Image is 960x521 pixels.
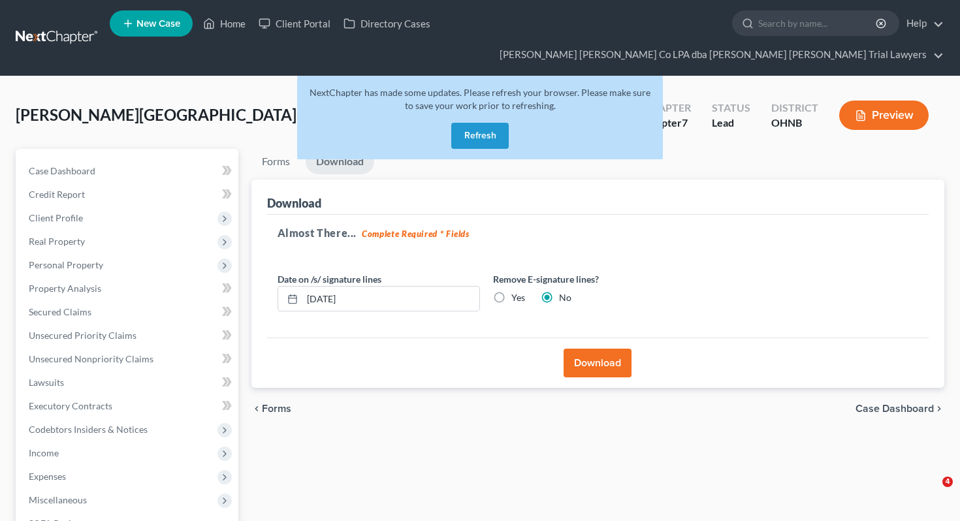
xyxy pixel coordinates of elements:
[942,477,953,487] span: 4
[18,159,238,183] a: Case Dashboard
[29,400,112,411] span: Executory Contracts
[251,403,262,414] i: chevron_left
[856,403,934,414] span: Case Dashboard
[712,116,750,131] div: Lead
[262,403,291,414] span: Forms
[278,225,919,241] h5: Almost There...
[136,19,180,29] span: New Case
[451,123,509,149] button: Refresh
[643,116,691,131] div: Chapter
[251,149,300,174] a: Forms
[18,347,238,371] a: Unsecured Nonpriority Claims
[29,306,91,317] span: Secured Claims
[197,12,252,35] a: Home
[18,394,238,418] a: Executory Contracts
[29,494,87,505] span: Miscellaneous
[29,471,66,482] span: Expenses
[29,447,59,458] span: Income
[16,105,296,124] span: [PERSON_NAME][GEOGRAPHIC_DATA]
[18,300,238,324] a: Secured Claims
[916,477,947,508] iframe: Intercom live chat
[18,183,238,206] a: Credit Report
[29,165,95,176] span: Case Dashboard
[712,101,750,116] div: Status
[302,287,479,311] input: MM/DD/YYYY
[29,353,153,364] span: Unsecured Nonpriority Claims
[310,87,650,111] span: NextChapter has made some updates. Please refresh your browser. Please make sure to save your wor...
[559,291,571,304] label: No
[493,272,696,286] label: Remove E-signature lines?
[771,101,818,116] div: District
[758,11,878,35] input: Search by name...
[29,424,148,435] span: Codebtors Insiders & Notices
[29,330,136,341] span: Unsecured Priority Claims
[682,116,688,129] span: 7
[564,349,632,377] button: Download
[337,12,437,35] a: Directory Cases
[29,259,103,270] span: Personal Property
[18,324,238,347] a: Unsecured Priority Claims
[493,43,944,67] a: [PERSON_NAME] [PERSON_NAME] Co LPA dba [PERSON_NAME] [PERSON_NAME] Trial Lawyers
[900,12,944,35] a: Help
[362,229,470,239] strong: Complete Required * Fields
[643,101,691,116] div: Chapter
[511,291,525,304] label: Yes
[29,212,83,223] span: Client Profile
[29,236,85,247] span: Real Property
[771,116,818,131] div: OHNB
[18,277,238,300] a: Property Analysis
[251,403,309,414] button: chevron_left Forms
[29,189,85,200] span: Credit Report
[278,272,381,286] label: Date on /s/ signature lines
[18,371,238,394] a: Lawsuits
[934,403,944,414] i: chevron_right
[856,403,944,414] a: Case Dashboard chevron_right
[29,377,64,388] span: Lawsuits
[839,101,929,130] button: Preview
[29,283,101,294] span: Property Analysis
[267,195,321,211] div: Download
[252,12,337,35] a: Client Portal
